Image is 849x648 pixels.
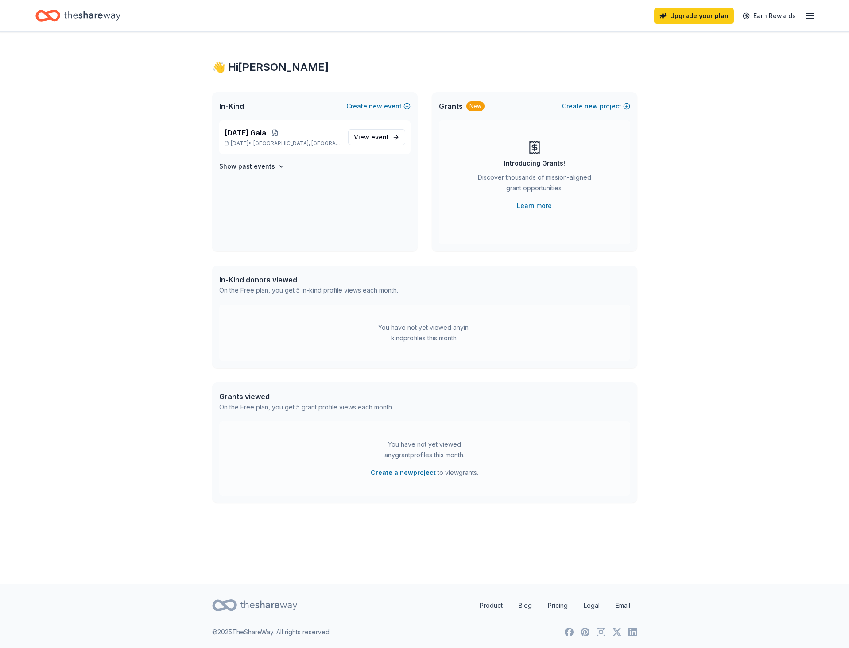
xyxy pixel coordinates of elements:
[473,597,637,614] nav: quick links
[346,101,411,112] button: Createnewevent
[609,597,637,614] a: Email
[737,8,801,24] a: Earn Rewards
[466,101,485,111] div: New
[219,285,398,296] div: On the Free plan, you get 5 in-kind profile views each month.
[371,467,478,478] span: to view grants .
[348,129,405,145] a: View event
[212,60,637,74] div: 👋 Hi [PERSON_NAME]
[473,597,510,614] a: Product
[219,161,275,172] h4: Show past events
[585,101,598,112] span: new
[517,201,552,211] a: Learn more
[371,467,436,478] button: Create a newproject
[654,8,734,24] a: Upgrade your plan
[225,127,266,138] span: [DATE] Gala
[562,101,630,112] button: Createnewproject
[225,140,341,147] p: [DATE] •
[219,101,244,112] span: In-Kind
[35,5,120,26] a: Home
[219,402,393,413] div: On the Free plan, you get 5 grant profile views each month.
[371,133,389,141] span: event
[219,161,285,172] button: Show past events
[212,627,331,637] p: © 2025 TheShareWay. All rights reserved.
[541,597,575,614] a: Pricing
[253,140,341,147] span: [GEOGRAPHIC_DATA], [GEOGRAPHIC_DATA]
[369,322,480,343] div: You have not yet viewed any in-kind profiles this month.
[577,597,607,614] a: Legal
[219,274,398,285] div: In-Kind donors viewed
[439,101,463,112] span: Grants
[354,132,389,143] span: View
[512,597,539,614] a: Blog
[369,101,382,112] span: new
[219,391,393,402] div: Grants viewed
[504,158,565,169] div: Introducing Grants!
[474,172,595,197] div: Discover thousands of mission-aligned grant opportunities.
[369,439,480,460] div: You have not yet viewed any grant profiles this month.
